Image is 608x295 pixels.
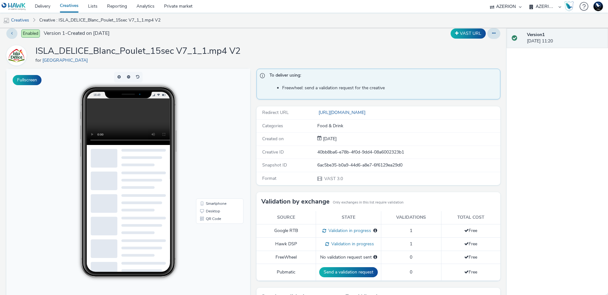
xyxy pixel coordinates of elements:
div: [DATE] 11:20 [527,32,603,45]
li: QR Code [191,146,236,154]
div: No validation request sent [319,254,378,260]
a: [GEOGRAPHIC_DATA] [42,57,90,63]
span: Created on [262,136,284,142]
span: 0 [410,254,412,260]
img: Isla Délice [7,46,26,65]
span: Free [464,254,477,260]
small: Only exchanges in this list require validation [333,200,403,205]
div: Creation 02 September 2025, 11:20 [322,136,337,142]
img: undefined Logo [2,3,26,10]
span: Desktop [199,141,214,144]
div: 40bb8ba6-e78b-4f0d-9dd4-08a6002323b1 [317,149,500,155]
td: Pubmatic [256,264,316,280]
img: mobile [3,17,9,24]
span: Creative ID [262,149,284,155]
span: Redirect URL [262,110,289,116]
span: Free [464,269,477,275]
span: Format [262,175,276,181]
a: [URL][DOMAIN_NAME] [317,110,368,116]
button: VAST URL [451,28,486,39]
div: 6ac5be35-b0a9-44d6-a8e7-6f6129ea29d0 [317,162,500,168]
span: Enabled [21,29,40,38]
li: Freewheel: send a validation request for the creative [282,85,497,91]
a: Isla Délice [6,52,29,58]
strong: Version 1 [527,32,545,38]
span: 1 [410,241,412,247]
div: Duplicate the creative as a VAST URL [449,28,487,39]
span: Validation in progress [326,228,371,234]
div: Food & Drink [317,123,500,129]
td: Hawk DSP [256,237,316,251]
span: [DATE] [322,136,337,142]
li: Desktop [191,139,236,146]
td: Google RTB [256,224,316,237]
span: QR Code [199,148,215,152]
span: Snapshot ID [262,162,287,168]
span: for [35,57,42,63]
button: Fullscreen [13,75,41,85]
span: 0 [410,269,412,275]
h1: ISLA_DELICE_Blanc_Poulet_15sec V7_1_1.mp4 V2 [35,45,241,57]
img: Support Hawk [593,2,603,11]
span: Free [464,228,477,234]
span: To deliver using: [269,72,494,80]
th: State [316,211,381,224]
span: 16:49 [87,24,94,28]
th: Source [256,211,316,224]
span: Free [464,241,477,247]
a: Creative : ISLA_DELICE_Blanc_Poulet_15sec V7_1_1.mp4 V2 [36,13,164,28]
th: Validations [381,211,441,224]
button: Send a validation request [319,267,378,277]
th: Total cost [441,211,500,224]
td: FreeWheel [256,251,316,264]
a: Hawk Academy [564,1,576,11]
span: Version 1 - Created on [DATE] [44,30,110,37]
h3: Validation by exchange [261,197,330,206]
img: Hawk Academy [564,1,574,11]
span: Validation in progress [329,241,374,247]
span: 1 [410,228,412,234]
span: Smartphone [199,133,220,137]
span: VAST 3.0 [324,176,343,182]
span: Categories [262,123,283,129]
li: Smartphone [191,131,236,139]
div: Please select a deal below and click on Send to send a validation request to FreeWheel. [373,254,377,260]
